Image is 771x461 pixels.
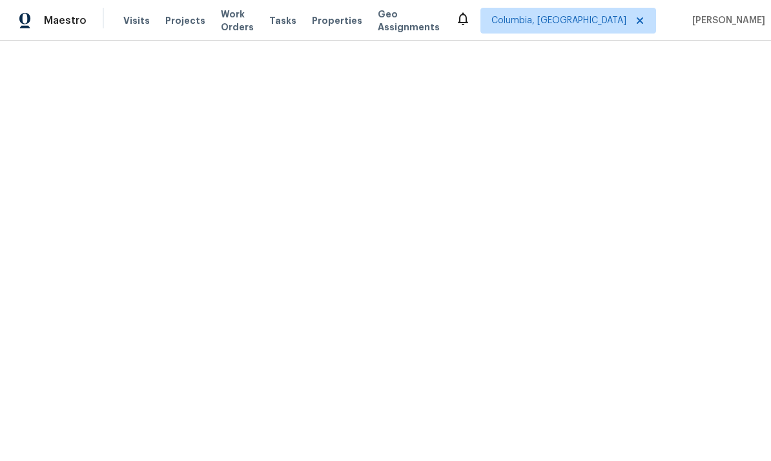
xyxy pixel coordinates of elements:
[491,14,626,27] span: Columbia, [GEOGRAPHIC_DATA]
[687,14,765,27] span: [PERSON_NAME]
[312,14,362,27] span: Properties
[269,16,296,25] span: Tasks
[123,14,150,27] span: Visits
[378,8,440,34] span: Geo Assignments
[44,14,87,27] span: Maestro
[165,14,205,27] span: Projects
[221,8,254,34] span: Work Orders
